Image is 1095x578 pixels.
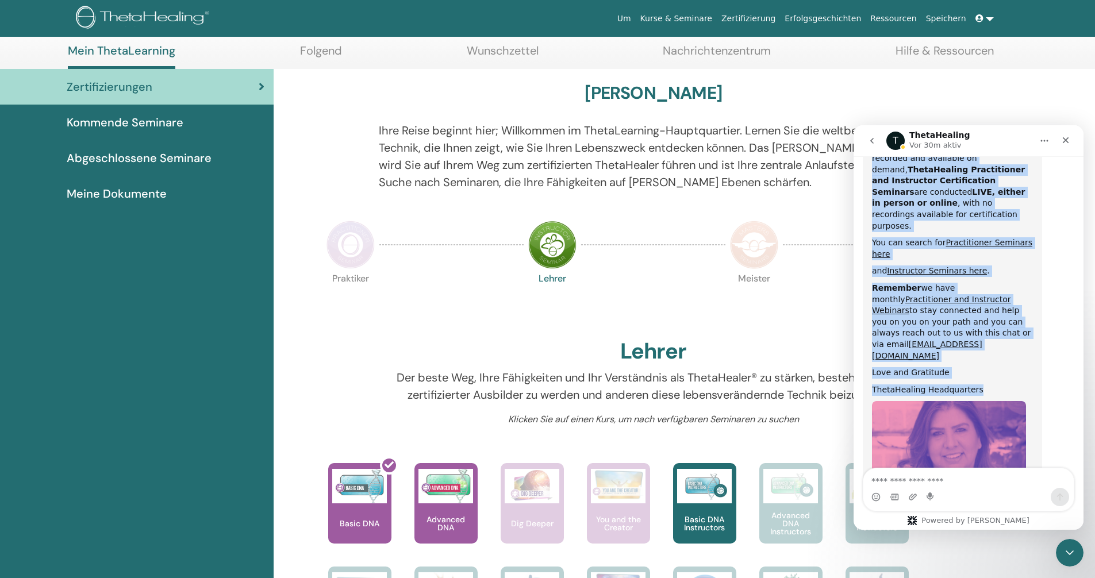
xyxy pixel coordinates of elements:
[850,469,904,503] img: Dig Deeper Instructors
[18,157,179,236] div: we have monthly to stay connected and help you on you on your path and you can always reach out t...
[379,122,928,191] p: Ihre Reise beginnt hier; Willkommen im ThetaLearning-Hauptquartier. Lernen Sie die weltberühmte T...
[759,511,823,535] p: Advanced DNA Instructors
[18,158,67,167] b: Remember
[18,40,171,71] b: ThetaHealing Practitioner and Instructor Certification Seminars
[67,78,152,95] span: Zertifizierungen
[68,44,175,69] a: Mein ThetaLearning
[730,274,778,322] p: Meister
[67,114,183,131] span: Kommende Seminare
[1056,539,1084,567] iframe: Intercom live chat
[528,274,577,322] p: Lehrer
[18,214,129,235] a: [EMAIL_ADDRESS][DOMAIN_NAME]
[866,8,921,29] a: Ressourcen
[18,242,179,253] div: Love and Gratitude
[76,6,213,32] img: logo.png
[414,463,478,567] a: Advanced DNA Advanced DNA
[414,515,478,531] p: Advanced DNA
[763,469,818,503] img: Advanced DNA Instructors
[300,44,342,66] a: Folgend
[197,363,216,381] button: Sende eine Nachricht…
[780,8,866,29] a: Erfolgsgeschichten
[587,463,650,567] a: You and the Creator You and the Creator
[636,8,717,29] a: Kurse & Seminare
[846,463,909,567] a: Dig Deeper Instructors Dig Deeper Instructors
[18,169,157,190] a: Practitioner and Instructor Webinars
[591,469,646,500] img: You and the Creator
[18,259,179,271] div: ThetaHealing Headquarters
[673,515,736,531] p: Basic DNA Instructors
[730,221,778,269] img: Master
[332,469,387,503] img: Basic DNA
[418,469,473,503] img: Advanced DNA
[506,519,558,527] p: Dig Deeper
[613,8,636,29] a: Um
[10,343,220,363] textarea: Nachricht senden...
[501,463,564,567] a: Dig Deeper Dig Deeper
[620,338,686,365] h2: Lehrer
[896,44,994,66] a: Hilfe & Ressourcen
[18,113,179,133] a: Practitioner Seminars here
[677,469,732,503] img: Basic DNA Instructors
[921,8,971,29] a: Speichern
[36,367,45,376] button: GIF-Auswahl
[673,463,736,567] a: Basic DNA Instructors Basic DNA Instructors
[717,8,780,29] a: Zertifizierung
[846,515,909,531] p: Dig Deeper Instructors
[467,44,539,66] a: Wunschzettel
[55,367,64,376] button: Anhang hochladen
[587,515,650,531] p: You and the Creator
[33,141,133,150] a: Instructor Seminars here
[379,413,928,426] p: Klicken Sie auf einen Kurs, um nach verfügbaren Seminaren zu suchen
[585,83,722,103] h3: [PERSON_NAME]
[18,367,27,376] button: Emoji-Auswahl
[67,149,212,167] span: Abgeschlossene Seminare
[18,16,179,106] div: While Enhancement Seminars are recorded and available on demand, are conducted , with no recordin...
[67,185,167,202] span: Meine Dokumente
[18,140,179,152] div: and .
[759,463,823,567] a: Advanced DNA Instructors Advanced DNA Instructors
[326,274,375,322] p: Praktiker
[326,221,375,269] img: Practitioner
[505,469,559,503] img: Dig Deeper
[18,112,179,134] div: You can search for
[73,367,82,376] button: Start recording
[528,221,577,269] img: Instructor
[663,44,771,66] a: Nachrichtenzentrum
[379,369,928,403] p: Der beste Weg, Ihre Fähigkeiten und Ihr Verständnis als ThetaHealer® zu stärken, besteht darin, e...
[854,125,1084,530] iframe: Intercom live chat
[328,463,391,567] a: Basic DNA Basic DNA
